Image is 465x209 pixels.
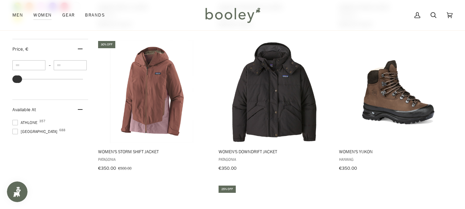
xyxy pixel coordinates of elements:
input: Minimum value [12,60,45,70]
span: Patagonia [219,156,330,162]
span: Price [12,46,28,52]
a: Women's Storm Shift Jacket [97,40,210,174]
span: 688 [59,128,65,132]
span: Gear [62,12,75,19]
div: 30% off [98,41,115,48]
a: Women's Yukon [338,40,451,174]
span: Athlone [12,119,40,126]
span: Women's Downdrift Jacket [219,148,330,155]
iframe: Button to open loyalty program pop-up [7,181,28,202]
span: Women's Yukon [339,148,450,155]
span: Patagonia [98,156,209,162]
span: [GEOGRAPHIC_DATA] [12,128,60,135]
span: Women's Storm Shift Jacket [98,148,209,155]
input: Maximum value [54,60,87,70]
div: 25% off [219,186,236,193]
a: Women's Downdrift Jacket [218,40,331,174]
span: €500.00 [118,165,131,171]
span: – [45,62,54,68]
span: 357 [39,119,45,123]
span: , € [23,46,28,52]
img: Patagonia Women's Downdrift Jacket Black - Booley Galway [222,40,326,143]
span: Hanwag [339,156,450,162]
span: Brands [85,12,105,19]
span: €350.00 [339,165,357,171]
img: Patagonia Women's Storm Shift Jacket Dulse Mauve - Booley Galway [102,40,205,143]
span: €350.00 [98,165,116,171]
span: €350.00 [219,165,236,171]
span: Men [12,12,23,19]
span: Women [33,12,52,19]
span: Available At [12,106,36,113]
img: Booley [202,5,263,25]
